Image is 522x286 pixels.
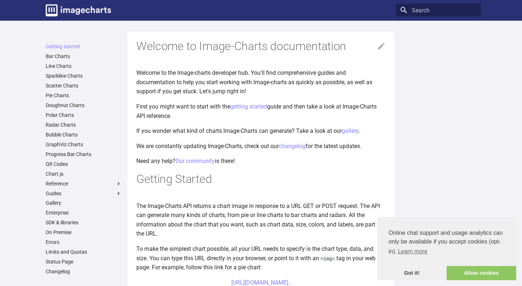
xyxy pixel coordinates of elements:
[46,161,122,167] a: QR Codes
[46,180,122,187] label: Reference
[136,102,386,120] p: First you might want to start with the guide and then take a look at Image-Charts API reference.
[46,73,122,79] a: Sparkline Charts
[46,249,122,255] a: Limits and Quotas
[136,126,386,136] p: If you wonder what kind of charts Image-Charts can generate? Take a look at our .
[43,1,114,19] a: Image-Charts documentation
[46,131,122,138] a: Bubble Charts
[46,112,122,118] a: Polar Charts
[377,266,447,281] a: dismiss cookie message
[136,142,386,151] p: We are constantly updating Image-Charts, check out our for the latest updates.
[319,255,336,262] code: <img>
[46,239,122,245] a: Errors
[46,141,122,148] a: GraphViz Charts
[46,4,111,16] img: logo
[46,122,122,128] a: Radar Charts
[342,127,359,134] a: gallery
[46,209,122,216] a: Enterprise
[46,151,122,158] a: Progress Bar Charts
[136,68,386,96] p: Welcome to the Image-charts developer hub. You'll find comprehensive guides and documentation to ...
[136,201,386,238] p: The Image-Charts API returns a chart image in response to a URL GET or POST request. The API can ...
[396,4,481,17] input: Search
[46,43,122,50] a: Getting started
[46,92,122,99] a: Pie Charts
[46,200,122,206] a: Gallery
[389,229,505,257] span: Online chat support and usage analytics can only be available if you accept cookies (opt-in).
[175,158,215,164] a: Our community
[46,82,122,89] a: Scatter Charts
[46,102,122,109] a: Doughnut Charts
[397,246,428,257] a: learn more about cookies
[46,53,122,60] a: Bar Charts
[230,103,267,110] a: getting started
[279,143,306,150] a: changelog
[46,229,122,236] a: On Premise
[377,217,516,280] div: cookieconsent
[46,171,122,177] a: Chart.js
[46,63,122,69] a: Line Charts
[231,279,291,286] a: [URL][DOMAIN_NAME]..
[447,266,516,281] a: allow cookies
[136,244,386,272] p: To make the simplest chart possible, all your URL needs to specify is the chart type, data, and s...
[136,39,386,54] h1: Welcome to Image-Charts documentation
[46,190,122,197] label: Guides
[136,156,386,166] p: Need any help? is there!
[46,258,122,265] a: Status Page
[46,268,122,275] a: Changelog
[46,219,122,226] a: SDK & libraries
[136,172,386,187] h1: Getting Started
